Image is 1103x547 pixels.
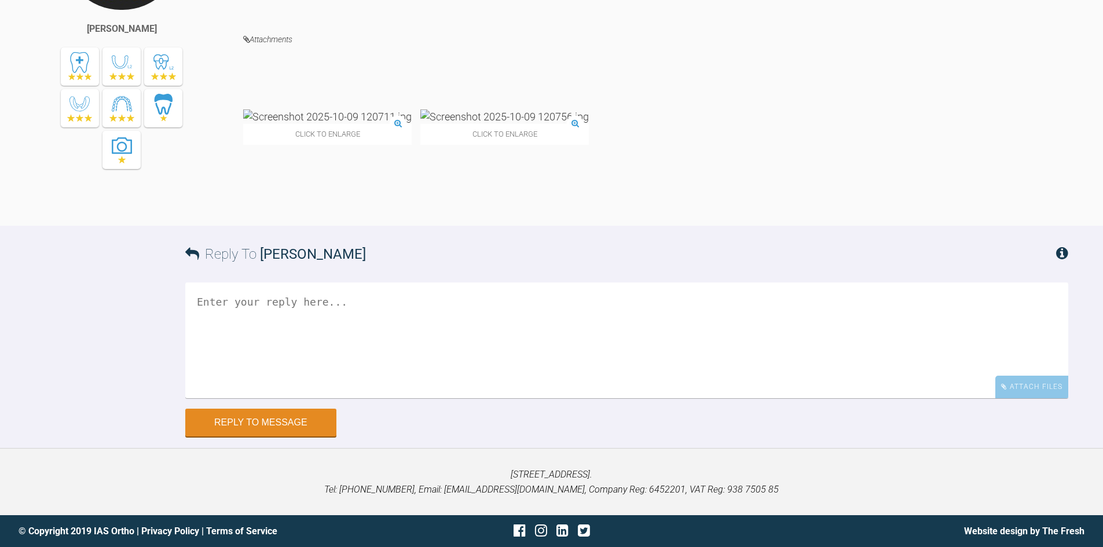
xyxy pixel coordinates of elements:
[19,467,1084,497] p: [STREET_ADDRESS]. Tel: [PHONE_NUMBER], Email: [EMAIL_ADDRESS][DOMAIN_NAME], Company Reg: 6452201,...
[420,109,589,124] img: Screenshot 2025-10-09 120756.jpg
[243,124,412,144] span: Click to enlarge
[243,32,1068,47] h4: Attachments
[19,524,374,539] div: © Copyright 2019 IAS Ortho | |
[87,21,157,36] div: [PERSON_NAME]
[420,124,589,144] span: Click to enlarge
[964,526,1084,537] a: Website design by The Fresh
[243,109,412,124] img: Screenshot 2025-10-09 120711.jpg
[206,526,277,537] a: Terms of Service
[185,243,366,265] h3: Reply To
[995,376,1068,398] div: Attach Files
[141,526,199,537] a: Privacy Policy
[185,409,336,436] button: Reply to Message
[260,246,366,262] span: [PERSON_NAME]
